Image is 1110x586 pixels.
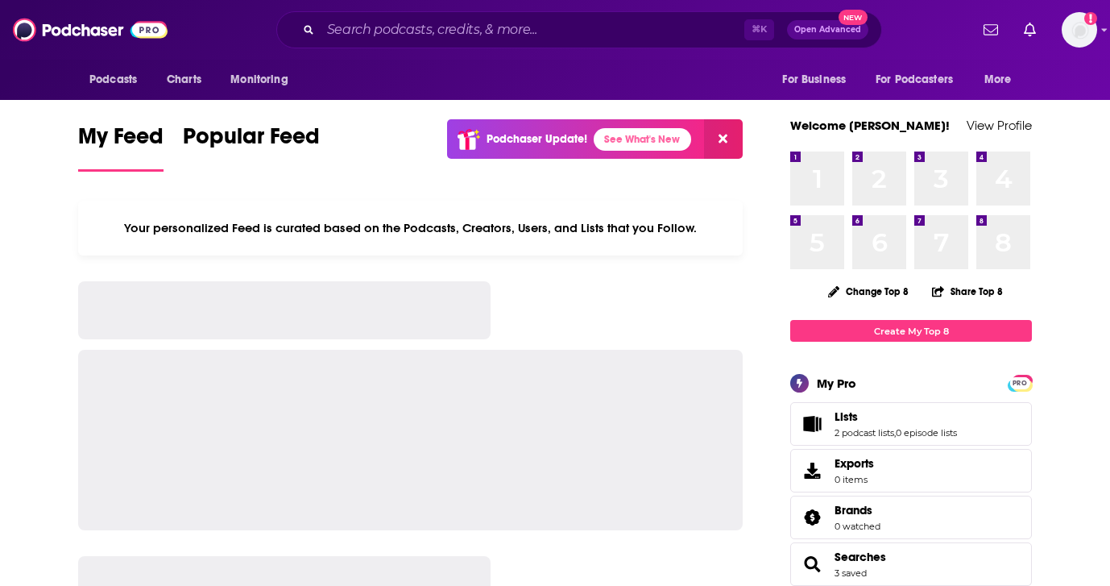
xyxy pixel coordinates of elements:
[894,427,896,438] span: ,
[790,542,1032,586] span: Searches
[1062,12,1097,48] img: User Profile
[89,69,137,91] span: Podcasts
[794,26,861,34] span: Open Advanced
[835,409,858,424] span: Lists
[835,503,880,517] a: Brands
[487,132,587,146] p: Podchaser Update!
[790,496,1032,539] span: Brands
[13,15,168,45] img: Podchaser - Follow, Share and Rate Podcasts
[977,16,1004,44] a: Show notifications dropdown
[839,10,868,25] span: New
[1062,12,1097,48] button: Show profile menu
[796,413,828,435] a: Lists
[782,69,846,91] span: For Business
[167,69,201,91] span: Charts
[744,19,774,40] span: ⌘ K
[796,459,828,482] span: Exports
[1010,376,1029,389] a: PRO
[835,521,880,532] a: 0 watched
[835,456,874,471] span: Exports
[790,449,1032,492] a: Exports
[1084,12,1097,25] svg: Add a profile image
[183,123,320,160] span: Popular Feed
[78,64,158,95] button: open menu
[896,427,957,438] a: 0 episode lists
[835,503,872,517] span: Brands
[219,64,309,95] button: open menu
[230,69,288,91] span: Monitoring
[321,17,744,43] input: Search podcasts, credits, & more...
[156,64,211,95] a: Charts
[790,118,950,133] a: Welcome [PERSON_NAME]!
[78,123,164,172] a: My Feed
[835,550,886,564] a: Searches
[796,553,828,576] a: Searches
[865,64,976,95] button: open menu
[973,64,1032,95] button: open menu
[1017,16,1042,44] a: Show notifications dropdown
[817,376,856,391] div: My Pro
[183,123,320,172] a: Popular Feed
[835,474,874,485] span: 0 items
[771,64,866,95] button: open menu
[787,20,868,39] button: Open AdvancedNew
[818,281,918,301] button: Change Top 8
[594,128,691,151] a: See What's New
[276,11,882,48] div: Search podcasts, credits, & more...
[78,123,164,160] span: My Feed
[876,69,953,91] span: For Podcasters
[796,506,828,529] a: Brands
[967,118,1032,133] a: View Profile
[835,567,867,579] a: 3 saved
[931,276,1004,307] button: Share Top 8
[835,409,957,424] a: Lists
[984,69,1012,91] span: More
[1062,12,1097,48] span: Logged in as lori.heiselman
[78,201,743,256] div: Your personalized Feed is curated based on the Podcasts, Creators, Users, and Lists that you Follow.
[1010,377,1029,389] span: PRO
[835,427,894,438] a: 2 podcast lists
[790,402,1032,446] span: Lists
[790,320,1032,342] a: Create My Top 8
